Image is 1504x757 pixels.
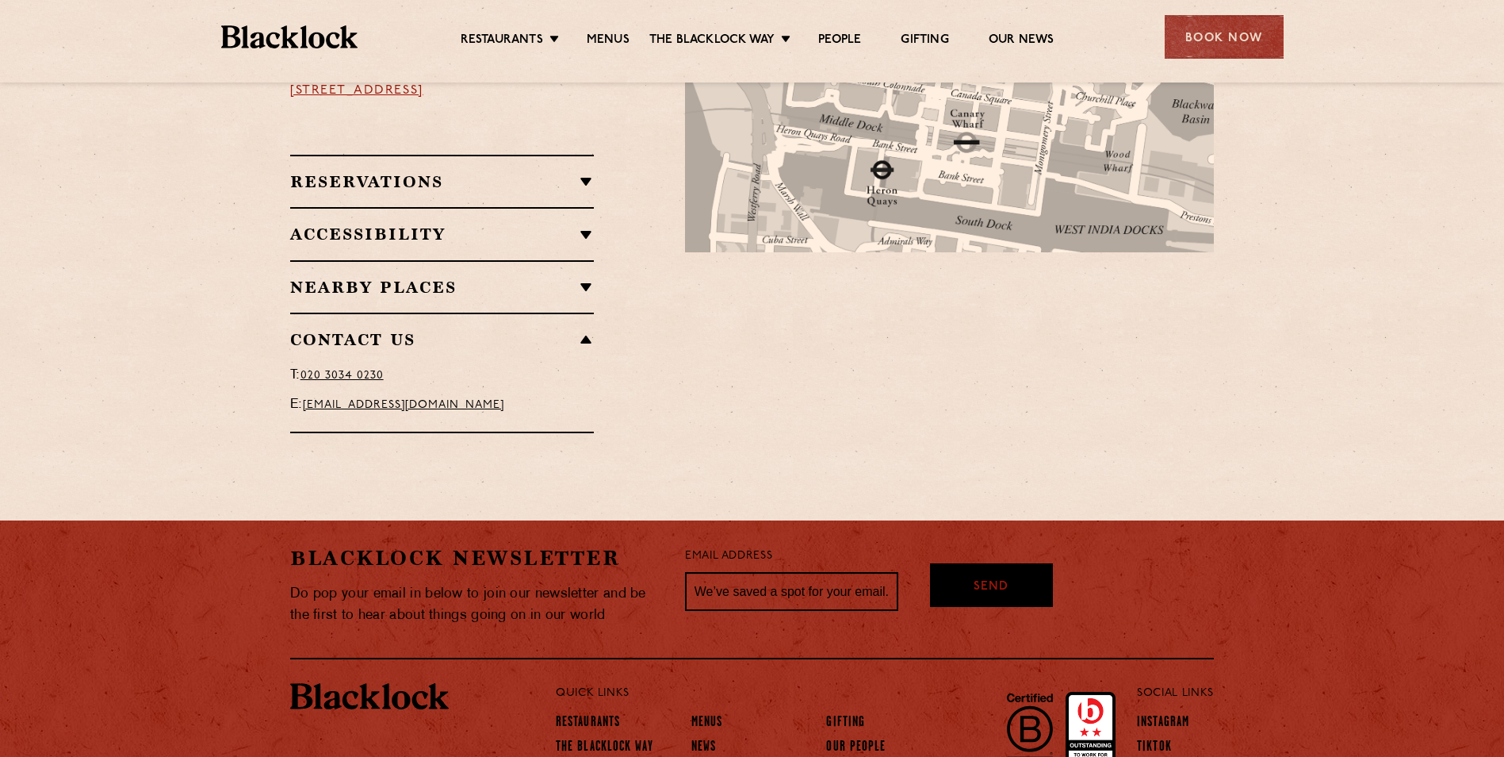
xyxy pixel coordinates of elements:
[685,572,898,612] input: We’ve saved a spot for your email...
[290,544,661,572] h2: Blacklock Newsletter
[685,548,772,566] label: Email Address
[290,278,594,297] h2: Nearby Places
[290,84,423,97] a: [STREET_ADDRESS]
[1137,715,1189,732] a: Instagram
[290,369,300,382] span: T:
[826,715,865,732] a: Gifting
[989,33,1054,50] a: Our News
[826,740,886,757] a: Our People
[818,33,861,50] a: People
[556,740,653,757] a: The Blacklock Way
[290,683,449,710] img: BL_Textured_Logo-footer-cropped.svg
[691,715,723,732] a: Menus
[1137,740,1172,757] a: TikTok
[556,715,620,732] a: Restaurants
[290,225,594,244] h2: Accessibility
[691,740,716,757] a: News
[1165,15,1284,59] div: Book Now
[587,33,630,50] a: Menus
[556,683,1085,704] p: Quick Links
[290,330,594,349] h2: Contact Us
[303,399,504,411] a: [EMAIL_ADDRESS][DOMAIN_NAME]
[649,33,775,50] a: The Blacklock Way
[1043,286,1265,434] img: svg%3E
[974,578,1008,597] span: Send
[1137,683,1214,704] p: Social Links
[901,33,948,50] a: Gifting
[300,370,384,382] a: 020 3034 0230
[290,398,303,411] span: E:
[221,25,358,48] img: BL_Textured_Logo-footer-cropped.svg
[290,172,594,191] h2: Reservations
[461,33,543,50] a: Restaurants
[290,583,661,626] p: Do pop your email in below to join our newsletter and be the first to hear about things going on ...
